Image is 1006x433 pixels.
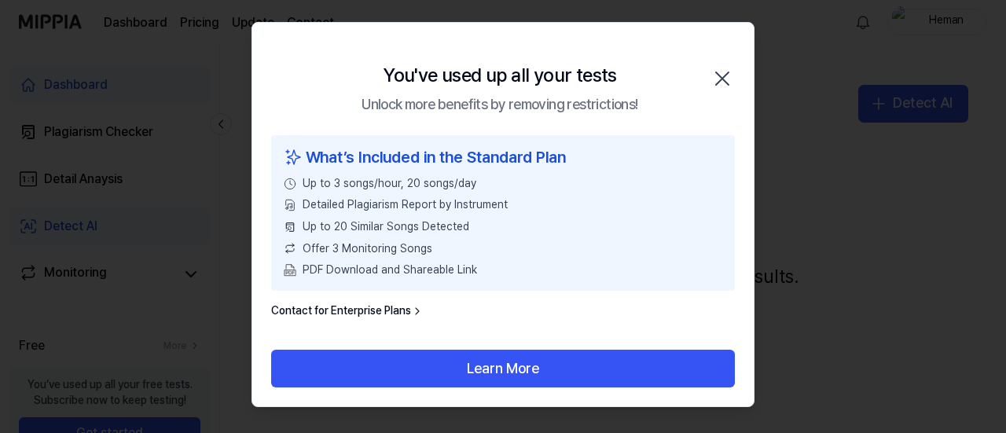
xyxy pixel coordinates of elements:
a: Contact for Enterprise Plans [271,303,424,319]
div: What’s Included in the Standard Plan [284,145,722,170]
span: Offer 3 Monitoring Songs [303,241,432,257]
span: Up to 20 Similar Songs Detected [303,219,469,235]
img: PDF Download [284,264,296,277]
span: PDF Download and Shareable Link [303,262,477,278]
span: Up to 3 songs/hour, 20 songs/day [303,176,476,192]
span: Detailed Plagiarism Report by Instrument [303,197,508,213]
img: sparkles icon [284,145,303,170]
div: You've used up all your tests [383,61,617,90]
button: Learn More [271,350,735,387]
div: Unlock more benefits by removing restrictions! [362,94,637,116]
